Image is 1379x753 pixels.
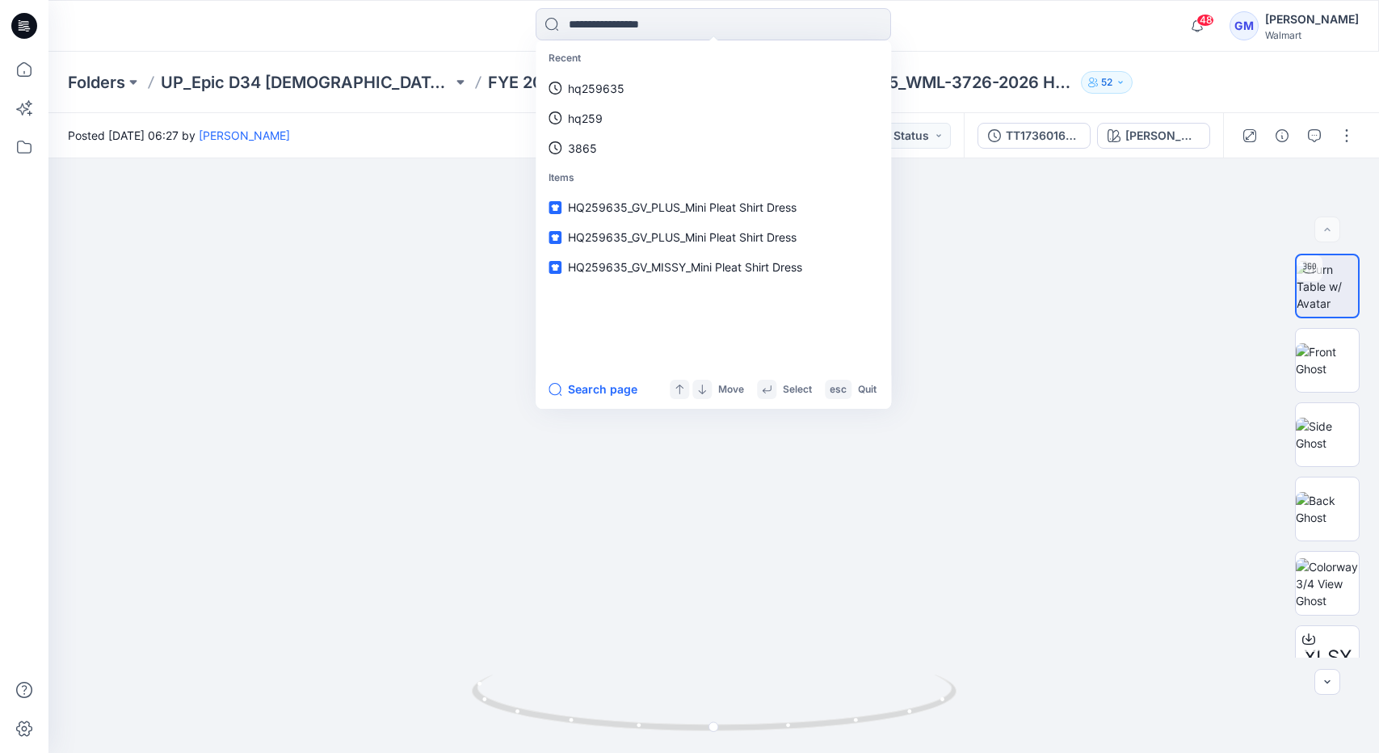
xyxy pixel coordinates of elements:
[1269,123,1295,149] button: Details
[199,128,290,142] a: [PERSON_NAME]
[568,110,603,127] p: hq259
[1265,10,1359,29] div: [PERSON_NAME]
[549,380,637,399] button: Search page
[1296,558,1359,609] img: Colorway 3/4 View Ghost
[858,381,877,398] p: Quit
[68,127,290,144] span: Posted [DATE] 06:27 by
[568,260,802,274] span: HQ259635_GV_MISSY_Mini Pleat Shirt Dress
[977,123,1091,149] button: TT1736016265_WML-3726-2026 HR Core Straight_Size 6_Full Colorway
[1097,123,1210,149] button: [PERSON_NAME] Dark Wash
[1196,14,1214,27] span: 48
[1101,74,1112,91] p: 52
[718,381,744,398] p: Move
[1297,261,1358,312] img: Turn Table w/ Avatar
[568,200,797,214] span: HQ259635_GV_PLUS_Mini Pleat Shirt Dress
[1296,418,1359,452] img: Side Ghost
[68,71,125,94] a: Folders
[1125,127,1200,145] div: [PERSON_NAME] Dark Wash
[1230,11,1259,40] div: GM
[783,71,1074,94] p: TT1736016265_WML-3726-2026 HR Core Straight - Inseam 30"
[1081,71,1133,94] button: 52
[1296,492,1359,526] img: Back Ghost
[161,71,452,94] a: UP_Epic D34 [DEMOGRAPHIC_DATA] Bottoms
[539,74,888,103] a: hq259635
[539,133,888,163] a: 3865
[539,252,888,282] a: HQ259635_GV_MISSY_Mini Pleat Shirt Dress
[1006,127,1080,145] div: TT1736016265_WML-3726-2026 HR Core Straight_Size 6_Full Colorway
[568,140,597,157] p: 3865
[539,192,888,222] a: HQ259635_GV_PLUS_Mini Pleat Shirt Dress
[568,230,797,244] span: HQ259635_GV_PLUS_Mini Pleat Shirt Dress
[783,381,812,398] p: Select
[1296,343,1359,377] img: Front Ghost
[539,163,888,193] p: Items
[539,222,888,252] a: HQ259635_GV_PLUS_Mini Pleat Shirt Dress
[539,44,888,74] p: Recent
[1265,29,1359,41] div: Walmart
[830,381,847,398] p: esc
[1304,643,1352,672] span: XLSX
[568,80,624,97] p: hq259635
[539,103,888,133] a: hq259
[488,71,747,94] a: FYE 2027 S1 UP [PERSON_NAME]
